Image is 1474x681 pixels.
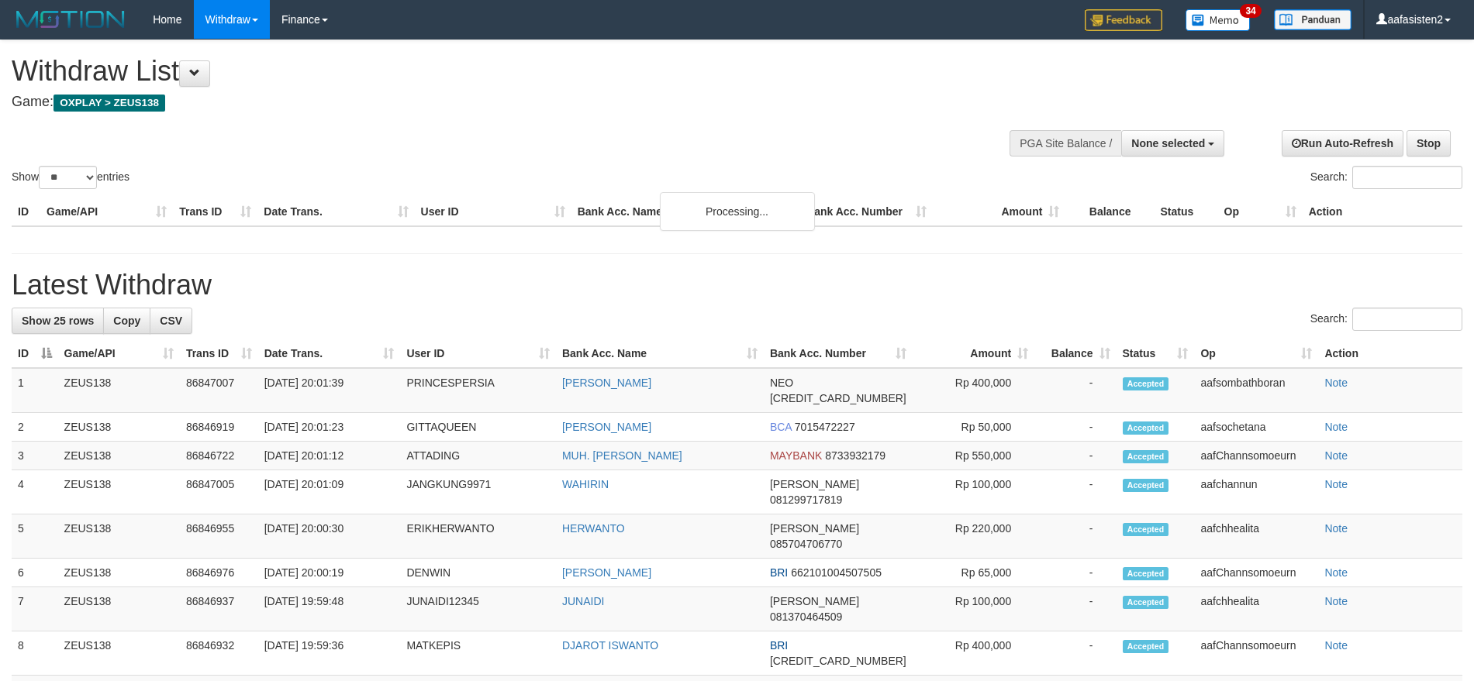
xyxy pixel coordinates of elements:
[258,587,401,631] td: [DATE] 19:59:48
[58,559,180,587] td: ZEUS138
[1123,377,1169,390] span: Accepted
[58,339,180,368] th: Game/API: activate to sort column ascending
[1123,596,1169,609] span: Accepted
[12,95,967,110] h4: Game:
[800,198,933,226] th: Bank Acc. Number
[400,559,556,587] td: DENWIN
[1324,595,1348,607] a: Note
[1034,514,1116,559] td: -
[1123,421,1169,435] span: Accepted
[1123,523,1169,536] span: Accepted
[1324,377,1348,389] a: Note
[415,198,571,226] th: User ID
[791,566,882,579] span: Copy 662101004507505 to clipboard
[1282,130,1403,156] a: Run Auto-Refresh
[1123,450,1169,463] span: Accepted
[12,56,967,87] h1: Withdraw List
[12,166,129,189] label: Show entries
[58,470,180,514] td: ZEUS138
[571,198,800,226] th: Bank Acc. Name
[12,308,104,334] a: Show 25 rows
[1274,9,1351,30] img: panduan.png
[1194,413,1318,442] td: aafsochetana
[12,339,58,368] th: ID: activate to sort column descending
[913,587,1034,631] td: Rp 100,000
[1010,130,1121,156] div: PGA Site Balance /
[770,392,906,404] span: Copy 5859459265283100 to clipboard
[400,442,556,470] td: ATTADING
[562,595,604,607] a: JUNAIDI
[1034,631,1116,676] td: -
[1034,587,1116,631] td: -
[770,494,842,506] span: Copy 081299717819 to clipboard
[1324,449,1348,462] a: Note
[556,339,764,368] th: Bank Acc. Name: activate to sort column ascending
[913,413,1034,442] td: Rp 50,000
[1352,166,1462,189] input: Search:
[400,339,556,368] th: User ID: activate to sort column ascending
[770,639,788,652] span: BRI
[770,478,859,490] span: [PERSON_NAME]
[770,449,822,462] span: MAYBANK
[1034,470,1116,514] td: -
[160,315,182,327] span: CSV
[1194,368,1318,413] td: aafsombathboran
[258,470,401,514] td: [DATE] 20:01:09
[1194,470,1318,514] td: aafchannun
[180,339,258,368] th: Trans ID: activate to sort column ascending
[103,308,150,334] a: Copy
[770,538,842,550] span: Copy 085704706770 to clipboard
[258,442,401,470] td: [DATE] 20:01:12
[933,198,1065,226] th: Amount
[1240,4,1261,18] span: 34
[1324,639,1348,652] a: Note
[12,8,129,31] img: MOTION_logo.png
[1154,198,1217,226] th: Status
[1194,339,1318,368] th: Op: activate to sort column ascending
[12,587,58,631] td: 7
[180,368,258,413] td: 86847007
[770,595,859,607] span: [PERSON_NAME]
[258,413,401,442] td: [DATE] 20:01:23
[180,559,258,587] td: 86846976
[1218,198,1303,226] th: Op
[173,198,257,226] th: Trans ID
[12,270,1462,301] h1: Latest Withdraw
[1324,566,1348,579] a: Note
[180,587,258,631] td: 86846937
[562,478,609,490] a: WAHIRIN
[660,192,815,231] div: Processing...
[12,442,58,470] td: 3
[1352,308,1462,331] input: Search:
[770,610,842,623] span: Copy 081370464509 to clipboard
[180,631,258,676] td: 86846932
[1194,559,1318,587] td: aafChannsomoeurn
[180,470,258,514] td: 86847005
[54,95,165,112] span: OXPLAY > ZEUS138
[1085,9,1162,31] img: Feedback.jpg
[1407,130,1451,156] a: Stop
[913,470,1034,514] td: Rp 100,000
[22,315,94,327] span: Show 25 rows
[1324,421,1348,433] a: Note
[913,559,1034,587] td: Rp 65,000
[1123,567,1169,580] span: Accepted
[12,413,58,442] td: 2
[1194,587,1318,631] td: aafchhealita
[113,315,140,327] span: Copy
[913,442,1034,470] td: Rp 550,000
[1034,413,1116,442] td: -
[562,421,651,433] a: [PERSON_NAME]
[562,522,625,535] a: HERWANTO
[39,166,97,189] select: Showentries
[180,413,258,442] td: 86846919
[825,449,885,462] span: Copy 8733932179 to clipboard
[400,631,556,676] td: MATKEPIS
[1117,339,1195,368] th: Status: activate to sort column ascending
[1034,368,1116,413] td: -
[1310,308,1462,331] label: Search:
[12,198,40,226] th: ID
[58,413,180,442] td: ZEUS138
[1324,522,1348,535] a: Note
[770,421,792,433] span: BCA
